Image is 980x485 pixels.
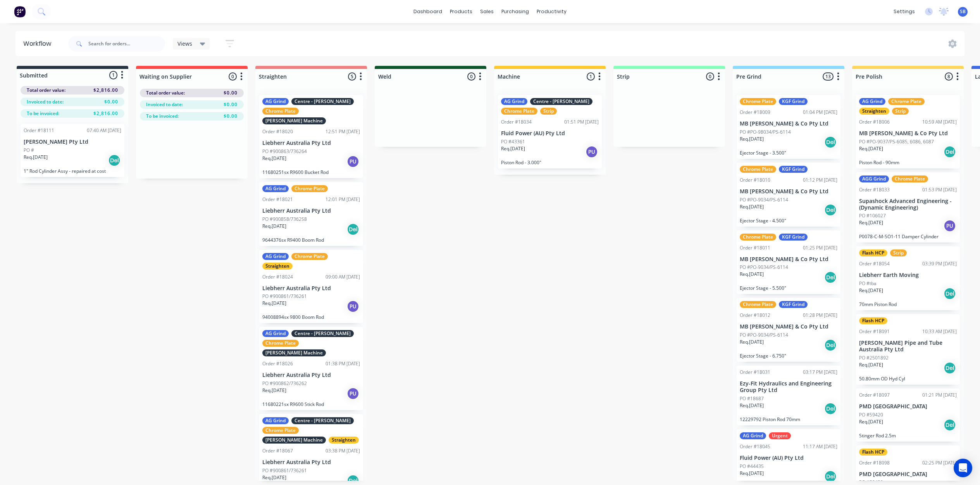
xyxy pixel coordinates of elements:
div: 03:17 PM [DATE] [803,369,837,376]
div: 11:17 AM [DATE] [803,443,837,450]
p: Req. [DATE] [262,155,286,162]
div: Order #1809701:21 PM [DATE]PMD [GEOGRAPHIC_DATA]PO #59420Req.[DATE]DelStinger Rod 2.5m [856,389,960,442]
div: 01:21 PM [DATE] [922,392,957,399]
p: PO #2501892 [859,354,889,361]
div: Straighten [262,263,293,270]
div: Order #18024 [262,273,293,280]
p: Req. [DATE] [262,223,286,230]
div: Order #18067 [262,447,293,454]
div: 12:01 PM [DATE] [326,196,360,203]
p: Req. [DATE] [740,470,764,477]
p: 11680251sx R9600 Bucket Rod [262,169,360,175]
div: Del [824,339,837,351]
p: Liebherr Australia Pty Ltd [262,459,360,466]
span: Total order value: [146,89,185,96]
p: Fluid Power (AU) Pty Ltd [501,130,599,137]
div: Strip [540,108,557,115]
div: AG Grind [262,185,289,192]
div: Order #18097 [859,392,890,399]
div: Del [944,146,956,158]
div: Chrome PlateKGF GrindOrder #1801201:28 PM [DATE]MB [PERSON_NAME] & Co Pty LtdPO #PO-9034/PS-6114R... [737,298,840,362]
a: dashboard [410,6,446,17]
div: settings [890,6,919,17]
p: Req. [DATE] [740,136,764,143]
div: AG Grind [262,417,289,424]
div: Chrome Plate [262,108,299,115]
p: Ejector Stage - 4.500" [740,218,837,224]
p: Liebherr Earth Moving [859,272,957,279]
p: Req. [DATE] [262,300,286,307]
p: Ejector Stage - 6.750" [740,353,837,359]
div: Chrome Plate [740,98,776,105]
p: [PERSON_NAME] Pipe and Tube Australia Pty Ltd [859,340,957,353]
p: [PERSON_NAME] Pty Ltd [24,139,121,145]
div: Flash HCP [859,449,887,456]
p: Req. [DATE] [859,287,883,294]
p: MB [PERSON_NAME] & Co Pty Ltd [859,130,957,137]
span: Views [177,40,192,48]
div: Del [824,402,837,415]
div: AG Grind [262,253,289,260]
div: Order #18031 [740,369,770,376]
p: PO #44435 [740,463,764,470]
div: 10:33 AM [DATE] [922,328,957,335]
div: Order #18098 [859,459,890,466]
p: PO #106027 [859,212,886,219]
div: AGG GrindChrome PlateOrder #1803301:53 PM [DATE]Supashock Advanced Engineering - (Dynamic Enginee... [856,172,960,243]
p: PO #PO-9034/PS-6114 [740,196,788,203]
div: AG Grind [501,98,527,105]
p: 12229792 Piston Rod 70mm [740,416,837,422]
p: Req. [DATE] [740,203,764,210]
div: Del [824,204,837,216]
p: P0078-C-M-SO1-11 Damper Cylinder [859,234,957,239]
span: $0.00 [224,113,238,120]
div: AG GrindChrome PlateOrder #1802112:01 PM [DATE]Liebherr Australia Pty LtdPO #900858/736258Req.[DA... [259,182,363,246]
div: Strip [892,108,909,115]
div: AG GrindCentre - [PERSON_NAME]Chrome Plate[PERSON_NAME] MachineOrder #1802012:51 PM [DATE]Liebher... [259,95,363,178]
div: Del [824,271,837,284]
span: $0.00 [104,98,118,105]
div: Order #18021 [262,196,293,203]
p: 94008894sx 9800 Boom Rod [262,314,360,320]
span: $2,816.00 [93,87,118,94]
div: Chrome Plate [740,234,776,241]
p: Liebherr Australia Pty Ltd [262,285,360,292]
div: PU [347,387,359,400]
span: To be invoiced: [27,110,59,117]
div: Flash HCPStripOrder #1805403:39 PM [DATE]Liebherr Earth MovingPO #tbaReq.[DATE]Del70mm Piston Rod [856,246,960,310]
p: PO #PO-9037/PS-6085, 6086, 6087 [859,138,934,145]
div: sales [476,6,498,17]
p: MB [PERSON_NAME] & Co Pty Ltd [740,256,837,263]
div: Del [347,223,359,236]
div: Order #18026 [262,360,293,367]
div: Straighten [859,108,889,115]
div: AG Grind [262,98,289,105]
p: Req. [DATE] [740,271,764,278]
div: PU [944,220,956,232]
p: 11680221sx R9600 Stick Rod [262,401,360,407]
div: Del [824,136,837,148]
div: AG GrindChrome PlateStraightenOrder #1802409:00 AM [DATE]Liebherr Australia Pty LtdPO #900861/736... [259,250,363,323]
p: 70mm Piston Rod [859,301,957,307]
p: Req. [DATE] [501,145,525,152]
div: 03:39 PM [DATE] [922,260,957,267]
div: KGF Grind [779,166,808,173]
div: AG GrindCentre - [PERSON_NAME]Chrome Plate[PERSON_NAME] MachineOrder #1802601:38 PM [DATE]Liebher... [259,327,363,410]
div: Chrome PlateKGF GrindOrder #1801101:25 PM [DATE]MB [PERSON_NAME] & Co Pty LtdPO #PO-9034/PS-6114R... [737,230,840,294]
div: Centre - [PERSON_NAME] [530,98,592,105]
div: 09:00 AM [DATE] [326,273,360,280]
span: Invoiced to date: [27,98,64,105]
span: Invoiced to date: [146,101,183,108]
div: 01:12 PM [DATE] [803,177,837,184]
input: Search for orders... [88,36,165,52]
div: PU [347,300,359,313]
div: AG GrindChrome PlateStraightenStripOrder #1800610:59 AM [DATE]MB [PERSON_NAME] & Co Pty LtdPO #PO... [856,95,960,169]
div: Order #18091 [859,328,890,335]
div: Chrome Plate [740,166,776,173]
p: Supashock Advanced Engineering - (Dynamic Engineering) [859,198,957,211]
div: KGF Grind [779,98,808,105]
p: Req. [DATE] [859,219,883,226]
div: Chrome Plate [740,301,776,308]
p: Ezy-Fit Hydraulics and Engineering Group Pty Ltd [740,380,837,394]
div: AGG Grind [859,175,889,182]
